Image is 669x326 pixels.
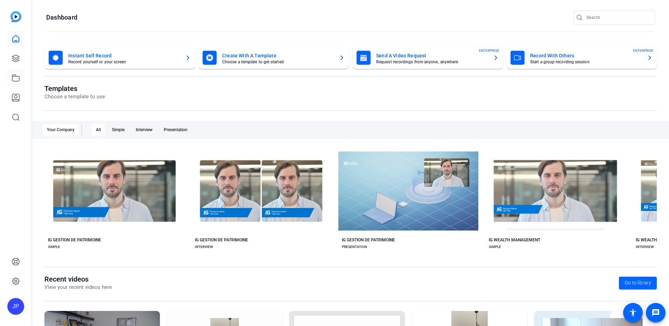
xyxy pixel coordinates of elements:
[160,124,192,135] div: Presentation
[352,47,503,69] button: Send A Video RequestRequest recordings from anyone, anywhereENTERPRISE
[489,237,540,243] div: IG WEALTH MANAGEMENT
[7,298,24,315] div: JP
[44,84,105,93] h1: Templates
[530,51,641,60] mat-card-title: Record With Others
[342,237,395,243] div: IG GESTION DE PATRIMOINE
[342,244,367,250] div: PRESENTATION
[222,51,333,60] mat-card-title: Create With A Template
[586,13,649,22] input: Search
[629,309,637,317] mat-icon: accessibility
[46,13,77,22] h1: Dashboard
[68,60,179,64] mat-card-subtitle: Record yourself or your screen
[198,47,349,69] button: Create With A TemplateChoose a template to get started
[44,275,112,283] h1: Recent videos
[479,48,499,53] span: ENTERPRISE
[625,279,651,286] span: Go to library
[506,47,657,69] button: Record With OthersStart a group recording sessionENTERPRISE
[652,309,660,317] mat-icon: message
[92,124,105,135] div: All
[489,244,501,250] div: SIMPLE
[10,11,21,22] img: blue-gradient.svg
[376,51,487,60] mat-card-title: Send A Video Request
[376,60,487,64] mat-card-subtitle: Request recordings from anyone, anywhere
[43,124,79,135] div: Your Company
[530,60,641,64] mat-card-subtitle: Start a group recording session
[48,237,101,243] div: IG GESTION DE PATRIMOINE
[222,60,333,64] mat-card-subtitle: Choose a template to get started
[48,244,60,250] div: SIMPLE
[195,244,213,250] div: INTERVIEW
[619,277,657,289] a: Go to library
[132,124,157,135] div: Interview
[633,48,653,53] span: ENTERPRISE
[44,47,195,69] button: Instant Self RecordRecord yourself or your screen
[68,51,179,60] mat-card-title: Instant Self Record
[44,93,105,101] p: Choose a template to use
[108,124,129,135] div: Simple
[636,244,654,250] div: INTERVIEW
[44,283,112,291] p: View your recent videos here
[195,237,248,243] div: IG GESTION DE PATRIMOINE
